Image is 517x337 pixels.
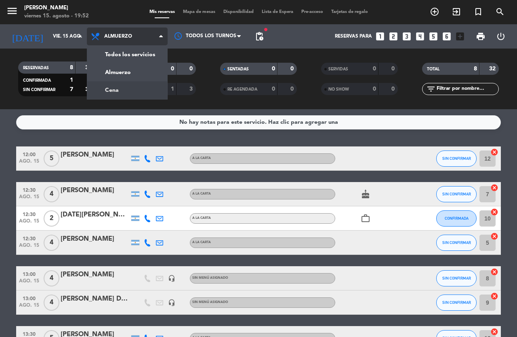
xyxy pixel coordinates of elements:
[85,87,93,92] strong: 30
[23,88,55,92] span: SIN CONFIRMAR
[442,156,471,161] span: SIN CONFIRMAR
[442,192,471,196] span: SIN CONFIRMAR
[192,192,211,195] span: A LA CARTA
[327,10,372,14] span: Tarjetas de regalo
[442,240,471,245] span: SIN CONFIRMAR
[44,210,59,227] span: 2
[258,10,297,14] span: Lista de Espera
[361,214,370,223] i: work_outline
[192,157,211,160] span: A LA CARTA
[70,77,73,83] strong: 1
[445,216,469,220] span: CONFIRMADA
[61,234,129,244] div: [PERSON_NAME]
[145,10,179,14] span: Mis reservas
[189,66,194,72] strong: 0
[75,32,85,41] i: arrow_drop_down
[61,150,129,160] div: [PERSON_NAME]
[44,270,59,286] span: 4
[87,81,167,99] a: Cena
[19,303,39,312] span: ago. 15
[227,87,257,91] span: RE AGENDADA
[219,10,258,14] span: Disponibilidad
[19,149,39,159] span: 12:00
[70,65,73,70] strong: 8
[24,4,89,12] div: [PERSON_NAME]
[474,66,477,72] strong: 8
[490,268,498,276] i: cancel
[192,301,228,304] span: Sin menú asignado
[61,185,129,196] div: [PERSON_NAME]
[272,66,275,72] strong: 0
[388,31,399,42] i: looks_two
[61,269,129,280] div: [PERSON_NAME]
[436,186,477,202] button: SIN CONFIRMAR
[328,87,349,91] span: NO SHOW
[476,32,485,41] span: print
[335,34,372,39] span: Reservas para
[489,66,497,72] strong: 32
[455,31,465,42] i: add_box
[428,31,439,42] i: looks_5
[490,184,498,192] i: cancel
[263,27,268,32] span: fiber_manual_record
[490,232,498,240] i: cancel
[473,7,483,17] i: turned_in_not
[415,31,425,42] i: looks_4
[44,235,59,251] span: 4
[44,186,59,202] span: 4
[328,67,348,71] span: SERVIDAS
[192,216,211,220] span: A LA CARTA
[179,118,338,127] div: No hay notas para este servicio. Haz clic para agregar una
[19,159,39,168] span: ago. 15
[85,65,93,70] strong: 32
[179,10,219,14] span: Mapa de mesas
[373,66,376,72] strong: 0
[44,295,59,311] span: 4
[70,87,73,92] strong: 7
[192,276,228,280] span: Sin menú asignado
[168,275,175,282] i: headset_mic
[436,270,477,286] button: SIN CONFIRMAR
[19,278,39,288] span: ago. 15
[189,86,194,92] strong: 3
[452,7,461,17] i: exit_to_app
[19,218,39,228] span: ago. 15
[104,34,132,39] span: Almuerzo
[227,67,249,71] span: SENTADAS
[436,150,477,167] button: SIN CONFIRMAR
[436,210,477,227] button: CONFIRMADA
[171,66,174,72] strong: 0
[254,32,264,41] span: pending_actions
[373,86,376,92] strong: 0
[490,292,498,300] i: cancel
[61,294,129,304] div: [PERSON_NAME] DEL [PERSON_NAME]
[401,31,412,42] i: looks_3
[19,209,39,218] span: 12:30
[192,241,211,244] span: A LA CARTA
[19,243,39,252] span: ago. 15
[44,150,59,167] span: 5
[442,276,471,280] span: SIN CONFIRMAR
[24,12,89,20] div: viernes 15. agosto - 19:52
[491,24,511,49] div: LOG OUT
[436,295,477,311] button: SIN CONFIRMAR
[19,233,39,243] span: 12:30
[23,78,51,83] span: CONFIRMADA
[6,28,49,45] i: [DATE]
[391,86,396,92] strong: 0
[19,293,39,303] span: 13:00
[87,64,167,81] a: Almuerzo
[490,208,498,216] i: cancel
[430,7,439,17] i: add_circle_outline
[490,328,498,336] i: cancel
[290,66,295,72] strong: 0
[19,269,39,278] span: 13:00
[442,300,471,305] span: SIN CONFIRMAR
[272,86,275,92] strong: 0
[441,31,452,42] i: looks_6
[61,210,129,220] div: [DATE][PERSON_NAME]
[290,86,295,92] strong: 0
[6,5,18,17] i: menu
[391,66,396,72] strong: 0
[23,66,49,70] span: RESERVADAS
